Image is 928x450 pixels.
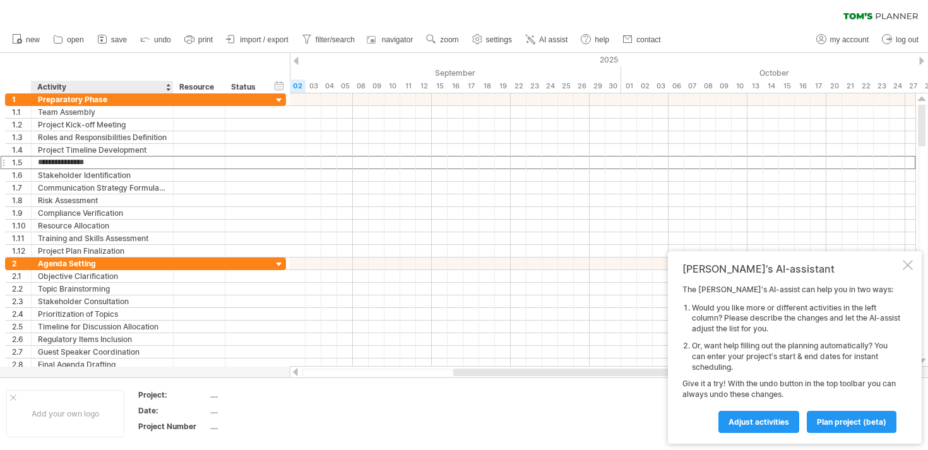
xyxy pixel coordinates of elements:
a: contact [619,32,665,48]
div: 1.11 [12,232,31,244]
div: Prioritization of Topics [38,308,167,320]
span: plan project (beta) [817,417,886,427]
div: Tuesday, 7 October 2025 [684,80,700,93]
a: import / export [223,32,292,48]
div: Tuesday, 21 October 2025 [842,80,858,93]
div: Stakeholder Identification [38,169,167,181]
div: 2.1 [12,270,31,282]
div: Project Timeline Development [38,144,167,156]
div: Tuesday, 2 September 2025 [290,80,306,93]
span: AI assist [539,35,568,44]
li: Would you like more or different activities in the left column? Please describe the changes and l... [692,303,900,335]
div: Wednesday, 1 October 2025 [621,80,637,93]
span: print [198,35,213,44]
div: Friday, 5 September 2025 [337,80,353,93]
div: Monday, 8 September 2025 [353,80,369,93]
div: Friday, 24 October 2025 [889,80,905,93]
a: AI assist [522,32,571,48]
div: 1.8 [12,194,31,206]
div: Wednesday, 10 September 2025 [384,80,400,93]
a: navigator [365,32,417,48]
div: Monday, 22 September 2025 [511,80,526,93]
div: September 2025 [274,66,621,80]
div: 1 [12,93,31,105]
div: Friday, 19 September 2025 [495,80,511,93]
div: Resource [179,81,218,93]
div: 2.5 [12,321,31,333]
div: Project Number [138,421,208,432]
span: filter/search [316,35,355,44]
span: new [26,35,40,44]
div: Wednesday, 8 October 2025 [700,80,716,93]
div: Friday, 3 October 2025 [653,80,669,93]
li: Or, want help filling out the planning automatically? You can enter your project's start & end da... [692,341,900,372]
div: Monday, 15 September 2025 [432,80,448,93]
div: 2.3 [12,295,31,307]
div: Thursday, 2 October 2025 [637,80,653,93]
span: undo [154,35,171,44]
div: Thursday, 25 September 2025 [558,80,574,93]
span: Adjust activities [729,417,789,427]
div: .... [210,405,316,416]
div: Compliance Verification [38,207,167,219]
div: Thursday, 23 October 2025 [874,80,889,93]
div: Activity [37,81,166,93]
div: 1.9 [12,207,31,219]
div: Monday, 20 October 2025 [826,80,842,93]
div: Guest Speaker Coordination [38,346,167,358]
div: 1.10 [12,220,31,232]
div: Friday, 12 September 2025 [416,80,432,93]
span: help [595,35,609,44]
div: Monday, 13 October 2025 [747,80,763,93]
div: Monday, 6 October 2025 [669,80,684,93]
div: Roles and Responsibilities Definition [38,131,167,143]
a: open [50,32,88,48]
a: filter/search [299,32,359,48]
div: 1.2 [12,119,31,131]
span: zoom [440,35,458,44]
span: import / export [240,35,289,44]
div: Thursday, 18 September 2025 [479,80,495,93]
div: 2.6 [12,333,31,345]
div: Monday, 27 October 2025 [905,80,921,93]
div: Thursday, 16 October 2025 [795,80,811,93]
div: Wednesday, 24 September 2025 [542,80,558,93]
div: Objective Clarification [38,270,167,282]
div: Wednesday, 3 September 2025 [306,80,321,93]
div: Wednesday, 15 October 2025 [779,80,795,93]
div: Date: [138,405,208,416]
div: Monday, 29 September 2025 [590,80,605,93]
div: Wednesday, 17 September 2025 [463,80,479,93]
div: Training and Skills Assessment [38,232,167,244]
a: settings [469,32,516,48]
div: Add your own logo [6,390,124,437]
div: 1.3 [12,131,31,143]
div: Friday, 10 October 2025 [732,80,747,93]
div: Project Plan Finalization [38,245,167,257]
span: open [67,35,84,44]
div: Friday, 26 September 2025 [574,80,590,93]
div: 2 [12,258,31,269]
a: plan project (beta) [807,411,896,433]
div: Project: [138,389,208,400]
div: Stakeholder Consultation [38,295,167,307]
div: 2.2 [12,283,31,295]
a: undo [137,32,175,48]
div: 2.4 [12,308,31,320]
a: new [9,32,44,48]
a: Adjust activities [718,411,799,433]
div: Preparatory Phase [38,93,167,105]
div: Topic Brainstorming [38,283,167,295]
span: navigator [382,35,413,44]
div: 2.8 [12,358,31,370]
div: 1.5 [12,157,31,169]
span: log out [896,35,919,44]
div: Timeline for Discussion Allocation [38,321,167,333]
a: help [578,32,613,48]
div: Resource Allocation [38,220,167,232]
a: log out [879,32,922,48]
span: settings [486,35,512,44]
div: 1.4 [12,144,31,156]
div: 1.12 [12,245,31,257]
div: .... [210,389,316,400]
